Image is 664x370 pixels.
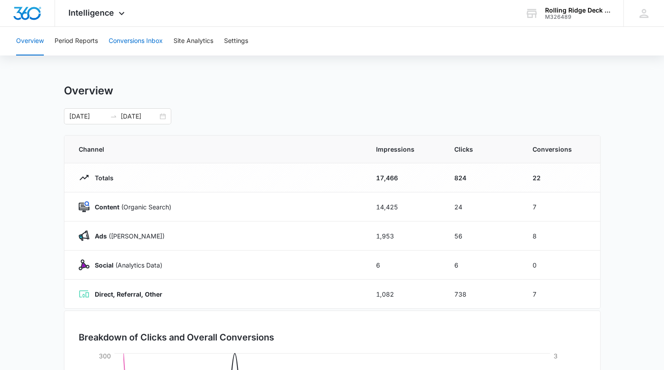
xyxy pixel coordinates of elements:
[444,280,522,309] td: 738
[55,27,98,55] button: Period Reports
[64,84,113,98] h1: Overview
[545,14,610,20] div: account id
[365,280,444,309] td: 1,082
[79,331,274,344] h3: Breakdown of Clicks and Overall Conversions
[545,7,610,14] div: account name
[173,27,213,55] button: Site Analytics
[444,192,522,221] td: 24
[99,352,111,359] tspan: 300
[79,259,89,270] img: Social
[522,221,600,251] td: 8
[69,111,106,121] input: Start date
[554,352,558,359] tspan: 3
[365,251,444,280] td: 6
[365,221,444,251] td: 1,953
[16,27,44,55] button: Overview
[454,145,511,154] span: Clicks
[95,203,119,211] strong: Content
[522,251,600,280] td: 0
[110,113,117,120] span: to
[95,290,162,298] strong: Direct, Referral, Other
[95,232,107,240] strong: Ads
[522,280,600,309] td: 7
[444,251,522,280] td: 6
[224,27,248,55] button: Settings
[365,163,444,192] td: 17,466
[533,145,586,154] span: Conversions
[79,201,89,212] img: Content
[68,8,114,17] span: Intelligence
[444,163,522,192] td: 824
[121,111,158,121] input: End date
[444,221,522,251] td: 56
[79,230,89,241] img: Ads
[95,261,114,269] strong: Social
[89,231,165,241] p: ([PERSON_NAME])
[109,27,163,55] button: Conversions Inbox
[522,192,600,221] td: 7
[89,173,114,183] p: Totals
[365,192,444,221] td: 14,425
[89,202,171,212] p: (Organic Search)
[79,145,355,154] span: Channel
[522,163,600,192] td: 22
[89,260,162,270] p: (Analytics Data)
[110,113,117,120] span: swap-right
[376,145,433,154] span: Impressions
